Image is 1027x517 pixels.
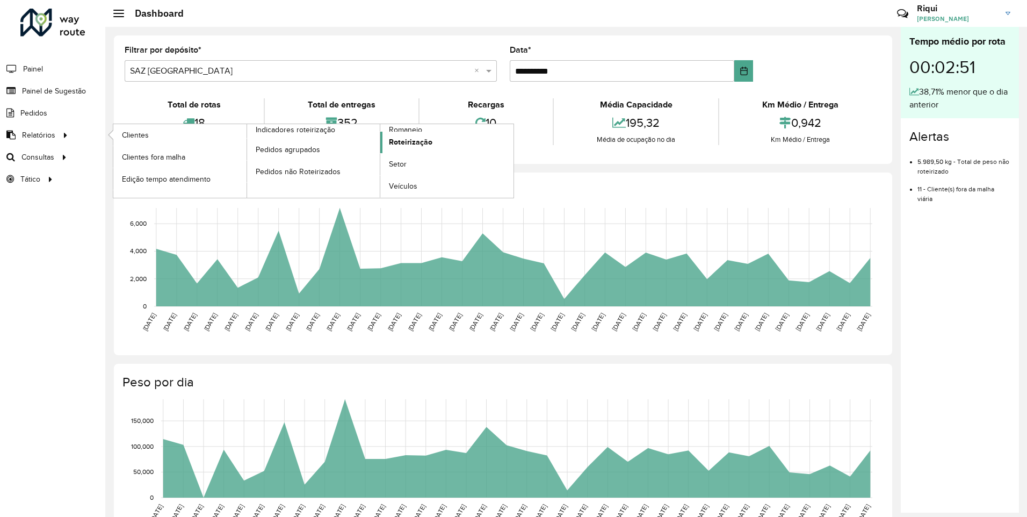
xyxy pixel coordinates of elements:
[909,49,1010,85] div: 00:02:51
[130,275,147,282] text: 2,000
[611,312,626,332] text: [DATE]
[133,469,154,476] text: 50,000
[380,154,513,175] a: Setor
[113,168,247,190] a: Edição tempo atendimento
[256,144,320,155] span: Pedidos agrupados
[891,2,914,25] a: Contato Rápido
[22,130,55,141] span: Relatórios
[389,124,422,135] span: Romaneio
[247,161,380,182] a: Pedidos não Roteirizados
[917,149,1010,176] li: 5.989,50 kg - Total de peso não roteirizado
[22,85,86,97] span: Painel de Sugestão
[130,220,147,227] text: 6,000
[570,312,585,332] text: [DATE]
[917,3,997,13] h3: Riqui
[631,312,647,332] text: [DATE]
[366,312,381,332] text: [DATE]
[474,64,483,77] span: Clear all
[182,312,198,332] text: [DATE]
[733,312,749,332] text: [DATE]
[488,312,504,332] text: [DATE]
[722,98,879,111] div: Km Médio / Entrega
[113,124,380,198] a: Indicadores roteirização
[856,312,871,332] text: [DATE]
[447,312,463,332] text: [DATE]
[325,312,341,332] text: [DATE]
[267,111,416,134] div: 352
[122,152,185,163] span: Clientes fora malha
[427,312,443,332] text: [DATE]
[556,134,715,145] div: Média de ocupação no dia
[256,124,335,135] span: Indicadores roteirização
[422,98,551,111] div: Recargas
[835,312,851,332] text: [DATE]
[131,443,154,450] text: 100,000
[722,134,879,145] div: Km Médio / Entrega
[590,312,606,332] text: [DATE]
[122,130,149,141] span: Clientes
[162,312,177,332] text: [DATE]
[113,124,247,146] a: Clientes
[130,248,147,255] text: 4,000
[509,312,524,332] text: [DATE]
[247,139,380,160] a: Pedidos agrupados
[143,303,147,310] text: 0
[125,44,201,56] label: Filtrar por depósito
[556,98,715,111] div: Média Capacidade
[713,312,728,332] text: [DATE]
[815,312,830,332] text: [DATE]
[150,494,154,501] text: 0
[380,132,513,153] a: Roteirização
[407,312,422,332] text: [DATE]
[774,312,790,332] text: [DATE]
[422,111,551,134] div: 10
[672,312,688,332] text: [DATE]
[122,174,211,185] span: Edição tempo atendimento
[131,417,154,424] text: 150,000
[794,312,810,332] text: [DATE]
[510,44,531,56] label: Data
[652,312,667,332] text: [DATE]
[917,14,997,24] span: [PERSON_NAME]
[386,312,402,332] text: [DATE]
[20,174,40,185] span: Tático
[127,111,261,134] div: 18
[380,176,513,197] a: Veículos
[909,85,1010,111] div: 38,71% menor que o dia anterior
[909,34,1010,49] div: Tempo médio por rota
[284,312,300,332] text: [DATE]
[549,312,565,332] text: [DATE]
[124,8,184,19] h2: Dashboard
[917,176,1010,204] li: 11 - Cliente(s) fora da malha viária
[113,146,247,168] a: Clientes fora malha
[468,312,483,332] text: [DATE]
[389,181,417,192] span: Veículos
[264,312,279,332] text: [DATE]
[122,375,881,390] h4: Peso por dia
[556,111,715,134] div: 195,32
[692,312,708,332] text: [DATE]
[389,137,432,148] span: Roteirização
[909,129,1010,145] h4: Alertas
[20,107,47,119] span: Pedidos
[141,312,157,332] text: [DATE]
[305,312,320,332] text: [DATE]
[345,312,361,332] text: [DATE]
[256,166,341,177] span: Pedidos não Roteirizados
[529,312,545,332] text: [DATE]
[223,312,238,332] text: [DATE]
[243,312,259,332] text: [DATE]
[734,60,753,82] button: Choose Date
[247,124,514,198] a: Romaneio
[202,312,218,332] text: [DATE]
[21,152,54,163] span: Consultas
[267,98,416,111] div: Total de entregas
[23,63,43,75] span: Painel
[722,111,879,134] div: 0,942
[754,312,769,332] text: [DATE]
[389,159,407,170] span: Setor
[127,98,261,111] div: Total de rotas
